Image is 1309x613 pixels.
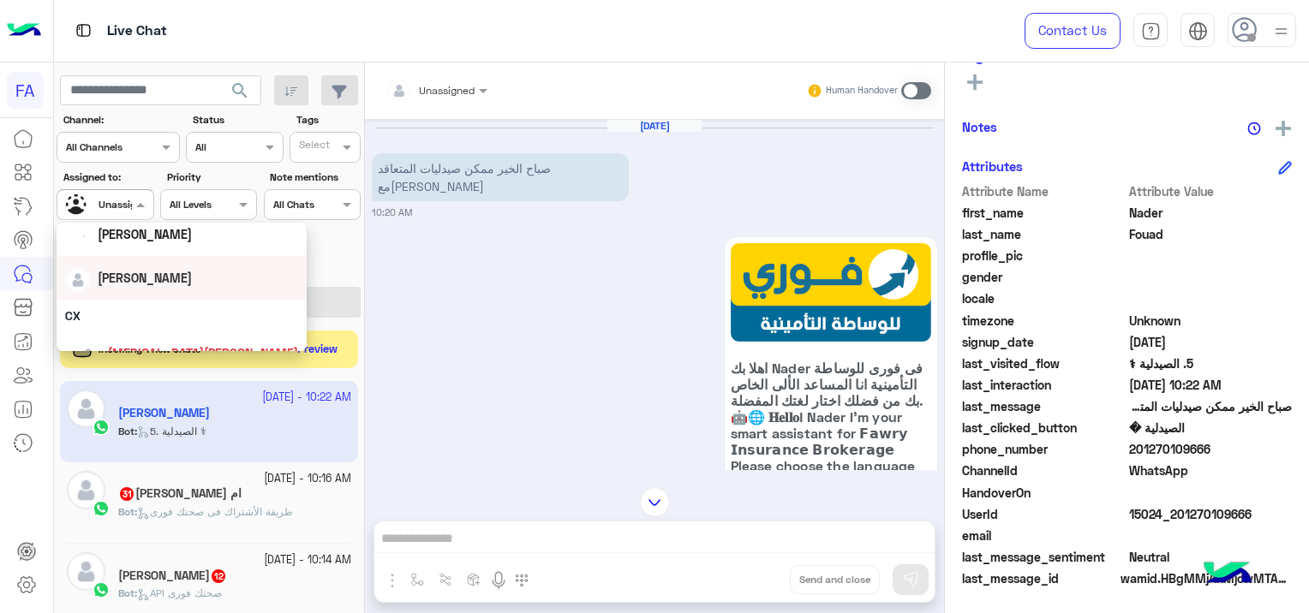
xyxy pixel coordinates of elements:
[193,112,281,128] label: Status
[212,569,225,583] span: 12
[962,247,1126,265] span: profile_pic
[1129,289,1293,307] span: null
[962,461,1126,479] span: ChannelId
[790,565,880,594] button: Send and close
[1129,505,1293,523] span: 15024_201270109666
[1129,312,1293,330] span: Unknown
[107,20,167,43] p: Live Chat
[57,300,307,331] div: CX
[67,552,105,591] img: defaultAdmin.png
[137,505,293,518] span: طريقة الأشتراك فى صحتك فورى
[230,80,250,101] span: search
[7,72,44,109] div: FA
[76,343,100,367] img: defaultAdmin.png
[63,112,178,128] label: Channel:
[731,243,931,342] img: Arabic-Insurance.png
[1133,13,1168,49] a: tab
[1247,122,1261,135] img: notes
[962,548,1126,566] span: last_message_sentiment
[118,505,134,518] span: Bot
[372,153,629,201] p: 14/10/2025, 10:20 AM
[118,586,134,599] span: Bot
[1121,569,1292,587] span: wamid.HBgMMjAxMjcwMTA5NjY2FQIAEhgUM0FFMUZGRDJBM0MxRTM4QUZGRkYA
[1129,225,1293,243] span: Fouad
[372,205,412,219] small: 10:20 AM
[1129,354,1293,372] span: 5. الصيدلية ⚕
[120,487,134,501] span: 31
[118,568,227,583] h5: ABDELRAHMAN
[962,397,1126,415] span: last_message
[962,484,1126,502] span: HandoverOn
[962,354,1126,372] span: last_visited_flow
[1129,461,1293,479] span: 2
[731,360,931,490] span: اهلا بك Nader فى فورى للوساطة التأمينية انا المساعد الألى الخاص بك من فضلك اختار لغتك المفضلة. 🤖🌐...
[290,337,345,362] button: Preview
[962,505,1126,523] span: UserId
[270,170,358,185] label: Note mentions
[57,223,307,351] ng-dropdown-panel: Options list
[962,204,1126,222] span: first_name
[962,268,1126,286] span: gender
[1198,545,1258,604] img: hulul-logo.png
[98,227,192,241] span: [PERSON_NAME]
[962,440,1126,458] span: phone_number
[167,170,255,185] label: Priority
[264,552,351,568] small: [DATE] - 10:14 AM
[826,84,898,98] small: Human Handover
[1025,13,1121,49] a: Contact Us
[66,268,90,292] img: defaultAdmin.png
[1129,440,1293,458] span: 201270109666
[67,471,105,509] img: defaultAdmin.png
[1129,182,1293,200] span: Attribute Value
[962,119,997,134] h6: Notes
[962,569,1117,587] span: last_message_id
[7,13,41,49] img: Logo
[93,581,110,598] img: WhatsApp
[264,471,351,487] small: [DATE] - 10:16 AM
[962,182,1126,200] span: Attribute Name
[296,137,330,157] div: Select
[1129,484,1293,502] span: null
[73,20,94,41] img: tab
[962,376,1126,394] span: last_interaction
[962,225,1126,243] span: last_name
[1129,333,1293,351] span: 2025-10-14T07:20:59.581Z
[962,419,1126,437] span: last_clicked_button
[962,289,1126,307] span: locale
[137,586,222,599] span: API صحتك فورى
[1270,21,1292,42] img: profile
[118,505,137,518] b: :
[93,500,110,517] img: WhatsApp
[98,271,192,285] span: [PERSON_NAME]
[219,75,261,112] button: search
[607,120,702,132] h6: [DATE]
[1129,204,1293,222] span: Nader
[118,586,137,599] b: :
[640,487,670,517] img: scroll
[70,229,86,244] div: loading...
[1129,397,1293,415] span: صباح الخير ممكن صيدليات المتعاقد معها
[1129,419,1293,437] span: الصيدلية �
[962,527,1126,545] span: email
[1129,376,1293,394] span: 2025-10-14T07:22:20.204Z
[118,486,242,501] h5: ام مصطفى
[1129,527,1293,545] span: null
[419,84,475,97] span: Unassigned
[296,112,359,128] label: Tags
[63,170,152,185] label: Assigned to:
[1141,21,1161,41] img: tab
[962,333,1126,351] span: signup_date
[1129,268,1293,286] span: null
[1129,548,1293,566] span: 0
[108,346,298,360] span: [MEDICAL_DATA][PERSON_NAME]
[962,158,1023,174] h6: Attributes
[962,312,1126,330] span: timezone
[1188,21,1208,41] img: tab
[1276,121,1291,136] img: add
